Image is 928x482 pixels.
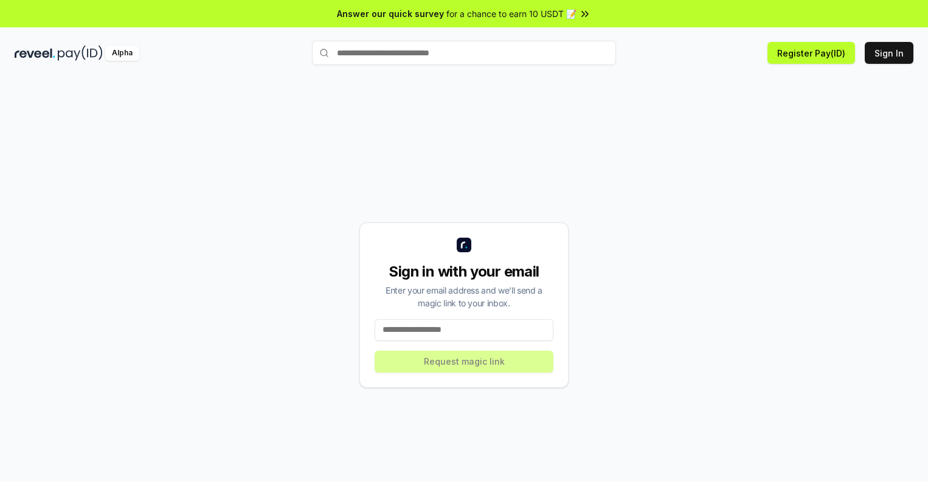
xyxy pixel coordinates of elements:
span: for a chance to earn 10 USDT 📝 [446,7,577,20]
div: Enter your email address and we’ll send a magic link to your inbox. [375,284,553,309]
button: Register Pay(ID) [767,42,855,64]
img: pay_id [58,46,103,61]
span: Answer our quick survey [337,7,444,20]
button: Sign In [865,42,913,64]
img: reveel_dark [15,46,55,61]
div: Alpha [105,46,139,61]
img: logo_small [457,238,471,252]
div: Sign in with your email [375,262,553,281]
